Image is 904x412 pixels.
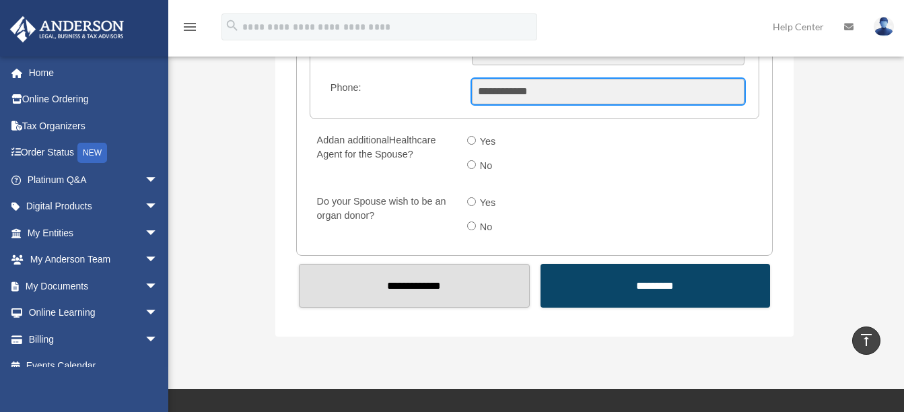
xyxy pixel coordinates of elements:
label: Phone: [324,79,461,104]
i: vertical_align_top [858,332,874,348]
span: arrow_drop_down [145,273,172,300]
span: arrow_drop_down [145,193,172,221]
a: Online Ordering [9,86,178,113]
span: arrow_drop_down [145,300,172,327]
img: Anderson Advisors Platinum Portal [6,16,128,42]
span: arrow_drop_down [145,326,172,353]
a: Home [9,59,178,86]
a: Events Calendar [9,353,178,380]
span: arrow_drop_down [145,246,172,274]
a: Platinum Q&Aarrow_drop_down [9,166,178,193]
a: My Entitiesarrow_drop_down [9,219,178,246]
label: Add Healthcare Agent for the Spouse? [311,131,456,179]
div: NEW [77,143,107,163]
a: Tax Organizers [9,112,178,139]
span: arrow_drop_down [145,219,172,247]
label: Yes [476,193,501,214]
img: User Pic [874,17,894,36]
a: Digital Productsarrow_drop_down [9,193,178,220]
label: Do your Spouse wish to be an organ donor? [311,193,456,240]
label: No [476,156,498,177]
label: Yes [476,131,501,153]
a: vertical_align_top [852,327,880,355]
a: My Documentsarrow_drop_down [9,273,178,300]
a: Online Learningarrow_drop_down [9,300,178,327]
a: menu [182,24,198,35]
a: My Anderson Teamarrow_drop_down [9,246,178,273]
span: an additional [334,135,389,145]
label: No [476,217,498,238]
i: search [225,18,240,33]
span: arrow_drop_down [145,166,172,194]
a: Order StatusNEW [9,139,178,167]
i: menu [182,19,198,35]
a: Billingarrow_drop_down [9,326,178,353]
